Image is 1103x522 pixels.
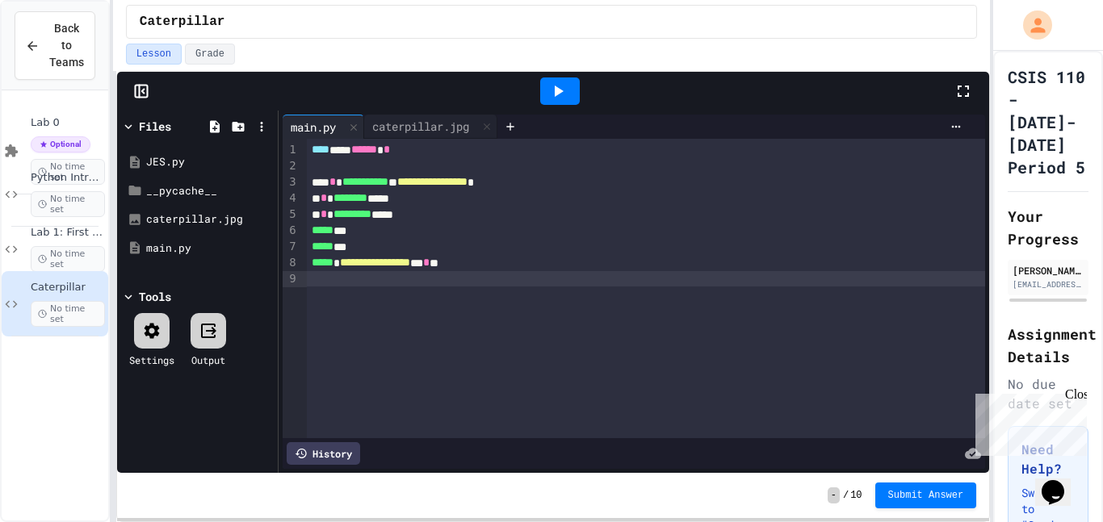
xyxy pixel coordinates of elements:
[828,487,840,503] span: -
[31,226,105,240] span: Lab 1: First Things First
[31,136,90,152] span: Optional
[1008,65,1088,178] h1: CSIS 110 - [DATE]-[DATE] Period 5
[1006,6,1056,44] div: My Account
[139,118,171,135] div: Files
[888,489,964,502] span: Submit Answer
[31,116,105,130] span: Lab 0
[1008,205,1088,250] h2: Your Progress
[283,223,299,239] div: 6
[146,211,272,228] div: caterpillar.jpg
[31,191,105,217] span: No time set
[1013,263,1084,278] div: [PERSON_NAME]
[31,246,105,272] span: No time set
[283,255,299,271] div: 8
[6,6,111,102] div: Chat with us now!Close
[283,142,299,158] div: 1
[843,489,849,502] span: /
[969,387,1087,456] iframe: chat widget
[146,240,272,257] div: main.py
[283,271,299,287] div: 9
[139,288,171,305] div: Tools
[283,119,344,136] div: main.py
[283,115,364,139] div: main.py
[364,115,497,139] div: caterpillar.jpg
[140,12,225,31] span: Caterpillar
[283,239,299,255] div: 7
[283,207,299,223] div: 5
[283,158,299,174] div: 2
[31,159,105,185] span: No time set
[1008,374,1088,413] div: No due date set
[1021,440,1075,478] h3: Need Help?
[15,11,95,80] button: Back to Teams
[31,281,105,294] span: Caterpillar
[283,174,299,190] div: 3
[283,190,299,207] div: 4
[49,20,84,71] span: Back to Teams
[185,44,235,65] button: Grade
[364,118,477,135] div: caterpillar.jpg
[31,301,105,327] span: No time set
[191,353,225,367] div: Output
[146,183,272,199] div: __pycache__
[1008,323,1088,368] h2: Assignment Details
[126,44,182,65] button: Lesson
[850,489,862,502] span: 10
[146,154,272,170] div: JES.py
[287,442,360,465] div: History
[1035,457,1087,506] iframe: chat widget
[31,171,105,185] span: Python Introduction Practice
[129,353,174,367] div: Settings
[1013,278,1084,290] div: [EMAIL_ADDRESS][DOMAIN_NAME]
[875,482,977,508] button: Submit Answer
